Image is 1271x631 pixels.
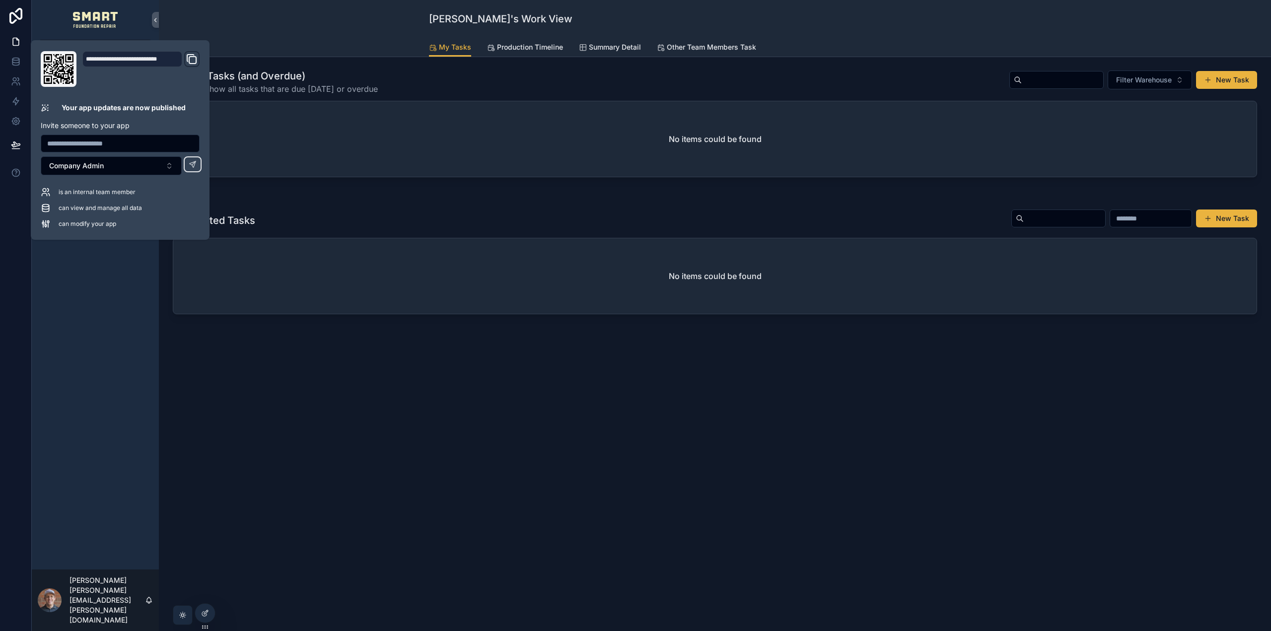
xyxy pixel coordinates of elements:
button: Select Button [41,156,182,175]
div: Domain and Custom Link [82,51,200,87]
h2: No items could be found [669,133,762,145]
a: Production Timeline [487,38,563,58]
h1: [DATE] Tasks (and Overdue) [173,69,378,83]
span: is an internal team member [59,188,136,196]
span: can view and manage all data [59,204,142,212]
button: New Task [1196,71,1257,89]
a: Other Team Members Task [657,38,756,58]
p: Invite someone to your app [41,121,200,131]
button: Jump to...CtrlK [38,40,153,58]
a: Summary Detail [579,38,641,58]
p: Your app updates are now published [62,103,186,113]
button: New Task [1196,210,1257,227]
button: Select Button [1108,70,1192,89]
h2: No items could be found [669,270,762,282]
img: App logo [73,12,118,28]
span: This will show all tasks that are due [DATE] or overdue [173,83,378,95]
h1: Completed Tasks [173,213,255,227]
span: Company Admin [49,161,104,171]
span: My Tasks [439,42,471,52]
span: Summary Detail [589,42,641,52]
span: Production Timeline [497,42,563,52]
a: My Tasks [429,38,471,57]
span: Filter Warehouse [1116,75,1172,85]
span: can modify your app [59,220,116,228]
h1: [PERSON_NAME]'s Work View [429,12,572,26]
span: Other Team Members Task [667,42,756,52]
p: [PERSON_NAME] [PERSON_NAME][EMAIL_ADDRESS][PERSON_NAME][DOMAIN_NAME] [70,575,145,625]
